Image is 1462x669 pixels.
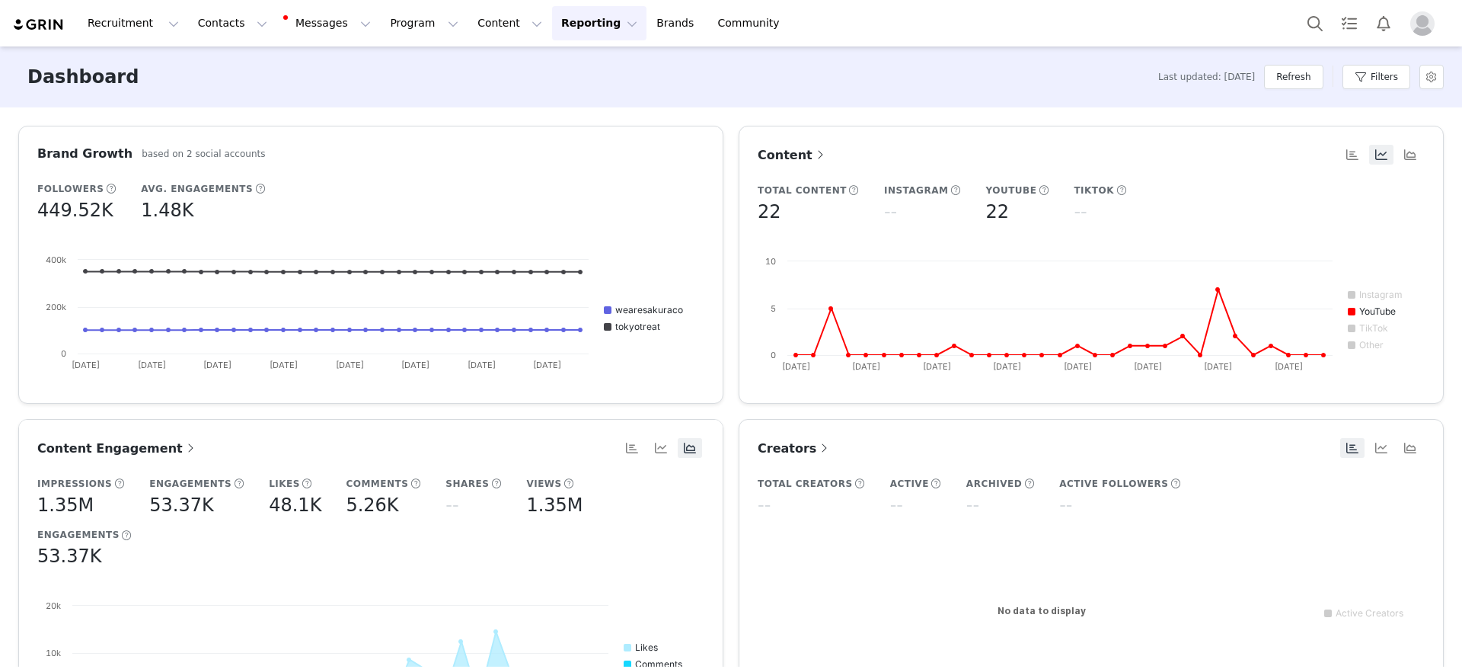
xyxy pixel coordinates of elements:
[526,477,561,491] h5: Views
[1333,6,1366,40] a: Tasks
[1059,477,1168,491] h5: Active Followers
[1134,361,1162,372] text: [DATE]
[468,360,496,370] text: [DATE]
[346,477,408,491] h5: Comments
[46,600,61,611] text: 20k
[985,198,1009,226] h5: 22
[37,197,113,224] h5: 449.52K
[615,304,683,315] text: wearesakuraco
[445,491,458,519] h5: --
[72,360,100,370] text: [DATE]
[270,360,298,370] text: [DATE]
[189,6,276,40] button: Contacts
[771,303,776,314] text: 5
[1336,607,1403,619] text: Active Creators
[142,147,265,161] h5: based on 2 social accounts
[758,148,828,162] span: Content
[758,439,832,458] a: Creators
[966,477,1022,491] h5: Archived
[1264,65,1323,89] button: Refresh
[966,491,979,519] h5: --
[46,302,66,312] text: 200k
[37,182,104,196] h5: Followers
[138,360,166,370] text: [DATE]
[61,348,66,359] text: 0
[771,350,776,360] text: 0
[37,543,101,570] h5: 53.37K
[758,441,832,456] span: Creators
[37,491,94,519] h5: 1.35M
[1204,361,1232,372] text: [DATE]
[890,491,903,519] h5: --
[149,491,213,519] h5: 53.37K
[1342,65,1410,89] button: Filters
[758,198,781,226] h5: 22
[758,477,853,491] h5: Total Creators
[1359,339,1384,351] text: Other
[37,145,132,163] h3: Brand Growth
[37,528,120,542] h5: Engagements
[203,360,231,370] text: [DATE]
[1074,184,1114,197] h5: TikTok
[647,6,707,40] a: Brands
[1401,11,1450,36] button: Profile
[923,361,951,372] text: [DATE]
[1275,361,1303,372] text: [DATE]
[993,361,1021,372] text: [DATE]
[336,360,364,370] text: [DATE]
[1074,198,1087,226] h5: --
[277,6,380,40] button: Messages
[1367,6,1400,40] button: Notifications
[852,361,880,372] text: [DATE]
[709,6,796,40] a: Community
[758,146,828,165] a: Content
[12,18,65,32] img: grin logo
[985,184,1036,197] h5: YouTube
[445,477,489,491] h5: Shares
[1059,491,1072,519] h5: --
[141,182,253,196] h5: Avg. Engagements
[890,477,929,491] h5: Active
[552,6,646,40] button: Reporting
[468,6,551,40] button: Content
[141,197,193,224] h5: 1.48K
[533,360,561,370] text: [DATE]
[758,491,771,519] h5: --
[998,605,1086,616] text: No data to display
[1359,306,1396,317] text: YouTube
[381,6,468,40] button: Program
[37,439,198,458] a: Content Engagement
[1359,289,1403,300] text: Instagram
[615,321,660,332] text: tokyotreat
[1359,322,1388,334] text: TikTok
[782,361,810,372] text: [DATE]
[401,360,429,370] text: [DATE]
[1298,6,1332,40] button: Search
[1410,11,1435,36] img: placeholder-profile.jpg
[526,491,583,519] h5: 1.35M
[269,477,300,491] h5: Likes
[269,491,321,519] h5: 48.1K
[635,642,658,653] text: Likes
[884,184,949,197] h5: Instagram
[37,477,112,491] h5: Impressions
[46,648,61,658] text: 10k
[149,477,231,491] h5: Engagements
[765,256,776,267] text: 10
[1158,70,1255,84] span: Last updated: [DATE]
[346,491,398,519] h5: 5.26K
[37,441,198,456] span: Content Engagement
[78,6,188,40] button: Recruitment
[758,184,847,197] h5: Total Content
[884,198,897,226] h5: --
[46,254,66,265] text: 400k
[1064,361,1092,372] text: [DATE]
[27,63,139,91] h3: Dashboard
